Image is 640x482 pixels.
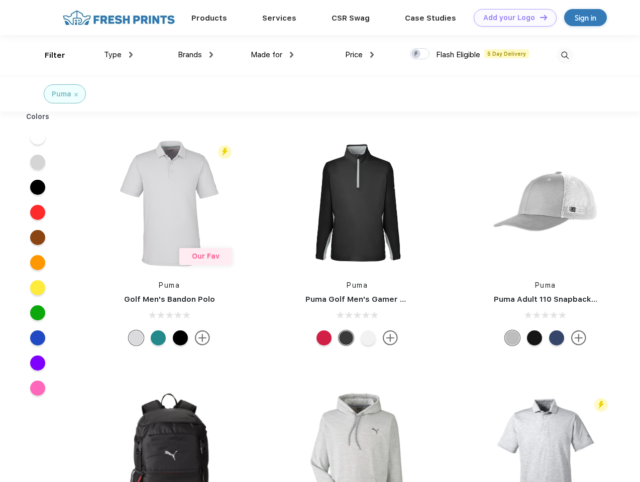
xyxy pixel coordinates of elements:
[484,49,529,58] span: 5 Day Delivery
[527,330,542,345] div: Pma Blk with Pma Blk
[191,14,227,23] a: Products
[479,137,612,270] img: func=resize&h=266
[575,12,596,24] div: Sign in
[571,330,586,345] img: more.svg
[129,52,133,58] img: dropdown.png
[383,330,398,345] img: more.svg
[564,9,607,26] a: Sign in
[159,281,180,289] a: Puma
[540,15,547,20] img: DT
[192,252,220,260] span: Our Fav
[45,50,65,61] div: Filter
[436,50,480,59] span: Flash Eligible
[52,89,71,99] div: Puma
[361,330,376,345] div: Bright White
[535,281,556,289] a: Puma
[74,93,78,96] img: filter_cancel.svg
[505,330,520,345] div: Quarry with Brt Whit
[290,52,293,58] img: dropdown.png
[104,50,122,59] span: Type
[195,330,210,345] img: more.svg
[124,295,215,304] a: Golf Men's Bandon Polo
[332,14,370,23] a: CSR Swag
[178,50,202,59] span: Brands
[370,52,374,58] img: dropdown.png
[129,330,144,345] div: High Rise
[60,9,178,27] img: fo%20logo%202.webp
[347,281,368,289] a: Puma
[151,330,166,345] div: Green Lagoon
[549,330,564,345] div: Peacoat with Qut Shd
[262,14,296,23] a: Services
[19,111,57,122] div: Colors
[251,50,282,59] span: Made for
[209,52,213,58] img: dropdown.png
[102,137,236,270] img: func=resize&h=266
[594,398,608,412] img: flash_active_toggle.svg
[316,330,332,345] div: Ski Patrol
[345,50,363,59] span: Price
[339,330,354,345] div: Puma Black
[557,47,573,64] img: desktop_search.svg
[305,295,464,304] a: Puma Golf Men's Gamer Golf Quarter-Zip
[218,145,232,159] img: flash_active_toggle.svg
[483,14,535,22] div: Add your Logo
[290,137,424,270] img: func=resize&h=266
[173,330,188,345] div: Puma Black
